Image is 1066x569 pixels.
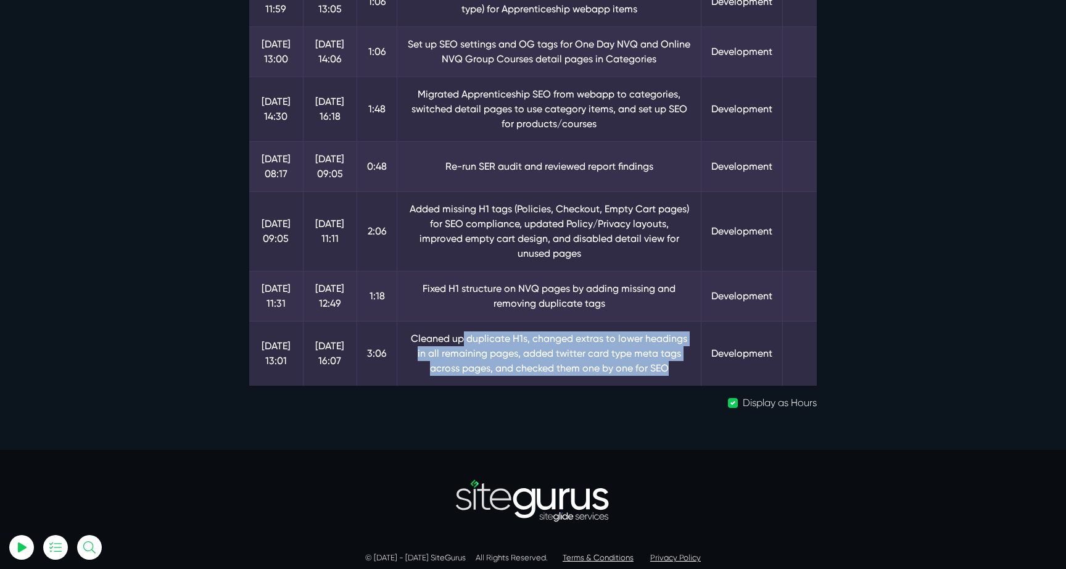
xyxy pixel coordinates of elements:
td: Development [701,191,783,271]
td: [DATE] 11:31 [249,271,303,321]
td: 0:48 [357,141,397,191]
label: Display as Hours [743,396,817,410]
input: Email [40,145,176,172]
td: Development [701,141,783,191]
button: Log In [40,218,176,244]
td: Fixed H1 structure on NVQ pages by adding missing and removing duplicate tags [397,271,701,321]
td: Development [701,271,783,321]
td: [DATE] 13:01 [249,321,303,386]
td: [DATE] 11:11 [303,191,357,271]
td: [DATE] 16:07 [303,321,357,386]
td: [DATE] 09:05 [249,191,303,271]
td: 1:48 [357,77,397,141]
p: © [DATE] - [DATE] SiteGurus All Rights Reserved. [191,552,875,564]
td: [DATE] 14:06 [303,27,357,77]
a: Terms & Conditions [563,553,634,562]
td: Re-run SER audit and reviewed report findings [397,141,701,191]
td: Set up SEO settings and OG tags for One Day NVQ and Online NVQ Group Courses detail pages in Cate... [397,27,701,77]
td: Cleaned up duplicate H1s, changed extras to lower headings in all remaining pages, added twitter ... [397,321,701,386]
td: 3:06 [357,321,397,386]
td: 1:06 [357,27,397,77]
td: 1:18 [357,271,397,321]
td: [DATE] 09:05 [303,141,357,191]
td: [DATE] 12:49 [303,271,357,321]
td: [DATE] 16:18 [303,77,357,141]
td: [DATE] 14:30 [249,77,303,141]
td: [DATE] 08:17 [249,141,303,191]
td: Added missing H1 tags (Policies, Checkout, Empty Cart pages) for SEO compliance, updated Policy/P... [397,191,701,271]
td: [DATE] 13:00 [249,27,303,77]
td: Migrated Apprenticeship SEO from webapp to categories, switched detail pages to use category item... [397,77,701,141]
a: Privacy Policy [650,553,701,562]
td: Development [701,321,783,386]
td: Development [701,77,783,141]
td: 2:06 [357,191,397,271]
td: Development [701,27,783,77]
